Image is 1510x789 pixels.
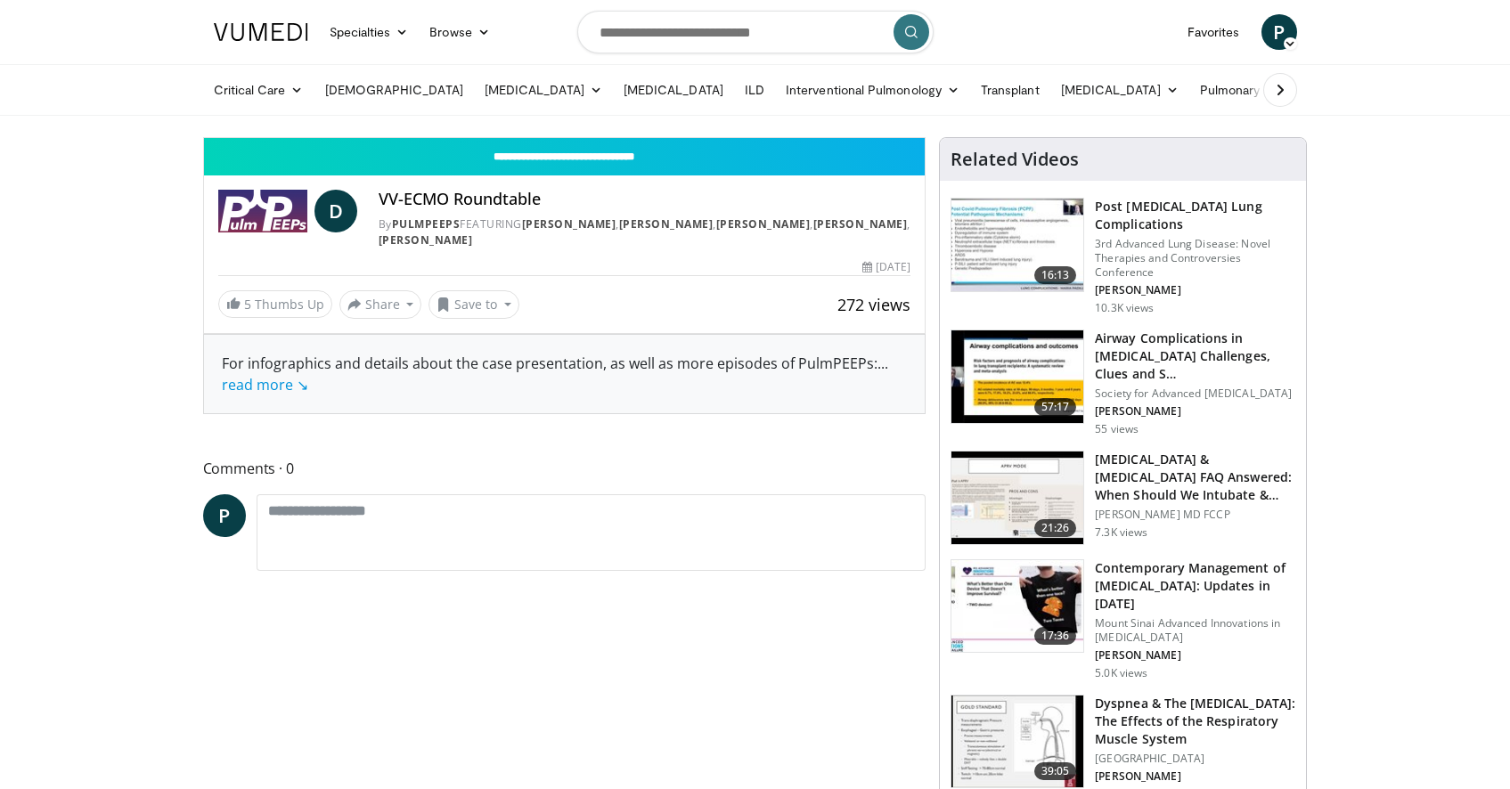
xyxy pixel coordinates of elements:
p: 10.3K views [1095,301,1154,315]
a: 21:26 [MEDICAL_DATA] & [MEDICAL_DATA] FAQ Answered: When Should We Intubate & How Do We Adj… [PER... [951,451,1295,545]
h3: Airway Complications in [MEDICAL_DATA] Challenges, Clues and S… [1095,329,1295,383]
h3: [MEDICAL_DATA] & [MEDICAL_DATA] FAQ Answered: When Should We Intubate & How Do We Adj… [1095,451,1295,504]
span: 17:36 [1034,627,1077,645]
a: [DEMOGRAPHIC_DATA] [314,72,474,108]
a: Pulmonary Infection [1189,72,1343,108]
p: [PERSON_NAME] [1095,769,1295,784]
p: Society for Advanced [MEDICAL_DATA] [1095,386,1295,401]
p: 7.3K views [1095,525,1147,540]
button: Save to [429,290,519,319]
span: 272 views [837,294,910,315]
span: 39:05 [1034,762,1077,780]
a: [MEDICAL_DATA] [474,72,613,108]
p: [PERSON_NAME] [1095,648,1295,663]
a: Favorites [1177,14,1251,50]
h3: Contemporary Management of [MEDICAL_DATA]: Updates in [DATE] [1095,559,1295,613]
a: Browse [419,14,501,50]
a: 16:13 Post [MEDICAL_DATA] Lung Complications 3rd Advanced Lung Disease: Novel Therapies and Contr... [951,198,1295,315]
img: df55f059-d842-45fe-860a-7f3e0b094e1d.150x105_q85_crop-smart_upscale.jpg [951,560,1083,653]
img: PulmPEEPs [218,190,307,232]
a: [PERSON_NAME] [522,216,616,232]
span: Comments 0 [203,457,926,480]
a: P [203,494,246,537]
span: ... [222,354,888,394]
div: [DATE] [862,259,910,275]
a: PulmPEEPs [392,216,461,232]
a: [PERSON_NAME] [379,232,473,248]
div: By FEATURING , , , , [379,216,911,248]
a: Critical Care [203,72,314,108]
h4: Related Videos [951,149,1079,170]
h4: VV-ECMO Roundtable [379,190,911,209]
img: 0f7493d4-2bdb-4f17-83da-bd9accc2ebef.150x105_q85_crop-smart_upscale.jpg [951,451,1083,544]
p: [PERSON_NAME] [1095,404,1295,419]
a: Transplant [970,72,1050,108]
a: [MEDICAL_DATA] [1050,72,1189,108]
img: 01e7c6f6-1739-4525-b7e5-680f7245a7f5.150x105_q85_crop-smart_upscale.jpg [951,330,1083,423]
p: 5.0K views [1095,666,1147,680]
div: For infographics and details about the case presentation, as well as more episodes of PulmPEEPs: [222,353,908,395]
p: 55 views [1095,422,1139,436]
img: dac1df02-c4b5-4f70-8da0-e755575f8037.150x105_q85_crop-smart_upscale.jpg [951,695,1083,788]
p: [GEOGRAPHIC_DATA] [1095,752,1295,766]
a: P [1261,14,1297,50]
a: Interventional Pulmonology [775,72,970,108]
a: [MEDICAL_DATA] [613,72,734,108]
p: [PERSON_NAME] MD FCCP [1095,508,1295,522]
a: D [314,190,357,232]
p: [PERSON_NAME] [1095,283,1295,297]
span: 5 [244,296,251,313]
h3: Post [MEDICAL_DATA] Lung Complications [1095,198,1295,233]
img: VuMedi Logo [214,23,308,41]
a: read more ↘ [222,375,308,394]
a: 5 Thumbs Up [218,290,332,318]
a: [PERSON_NAME] [716,216,811,232]
img: 667297da-f7fe-4586-84bf-5aeb1aa9adcb.150x105_q85_crop-smart_upscale.jpg [951,199,1083,291]
span: 21:26 [1034,519,1077,537]
a: ILD [734,72,775,108]
p: Mount Sinai Advanced Innovations in [MEDICAL_DATA] [1095,616,1295,645]
p: 3rd Advanced Lung Disease: Novel Therapies and Controversies Conference [1095,237,1295,280]
input: Search topics, interventions [577,11,934,53]
a: [PERSON_NAME] [619,216,714,232]
h3: Dyspnea & The [MEDICAL_DATA]: The Effects of the Respiratory Muscle System [1095,695,1295,748]
a: 57:17 Airway Complications in [MEDICAL_DATA] Challenges, Clues and S… Society for Advanced [MEDIC... [951,329,1295,436]
span: 16:13 [1034,266,1077,284]
a: [PERSON_NAME] [813,216,908,232]
span: 57:17 [1034,398,1077,416]
button: Share [339,290,422,319]
a: Specialties [319,14,420,50]
a: 17:36 Contemporary Management of [MEDICAL_DATA]: Updates in [DATE] Mount Sinai Advanced Innovatio... [951,559,1295,680]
